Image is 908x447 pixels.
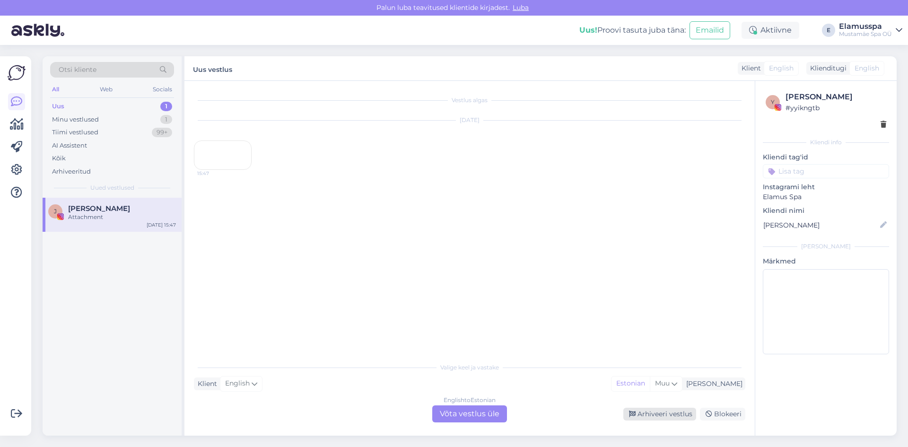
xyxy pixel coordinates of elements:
div: 1 [160,115,172,124]
p: Kliendi tag'id [763,152,889,162]
div: E [822,24,835,37]
p: Märkmed [763,256,889,266]
span: Jaana Rampe [68,204,130,213]
div: Aktiivne [742,22,799,39]
div: All [50,83,61,96]
span: 15:47 [197,170,233,177]
a: ElamusspaMustamäe Spa OÜ [839,23,902,38]
input: Lisa tag [763,164,889,178]
div: Klienditugi [806,63,847,73]
div: Kliendi info [763,138,889,147]
div: Estonian [611,377,650,391]
div: Blokeeri [700,408,745,421]
span: J [54,208,57,215]
div: # yyikngtb [786,103,886,113]
p: Elamus Spa [763,192,889,202]
div: Võta vestlus üle [432,405,507,422]
div: Socials [151,83,174,96]
div: Valige keel ja vastake [194,363,745,372]
div: [DATE] 15:47 [147,221,176,228]
div: [DATE] [194,116,745,124]
div: Uus [52,102,64,111]
div: Klient [738,63,761,73]
div: [PERSON_NAME] [786,91,886,103]
div: Proovi tasuta juba täna: [579,25,686,36]
span: English [225,378,250,389]
div: [PERSON_NAME] [682,379,742,389]
div: 99+ [152,128,172,137]
span: Muu [655,379,670,387]
div: Mustamäe Spa OÜ [839,30,892,38]
div: Arhiveeri vestlus [623,408,696,421]
div: Kõik [52,154,66,163]
span: Otsi kliente [59,65,96,75]
div: Vestlus algas [194,96,745,105]
div: AI Assistent [52,141,87,150]
span: y [771,98,775,105]
span: English [769,63,794,73]
div: Arhiveeritud [52,167,91,176]
img: Askly Logo [8,64,26,82]
span: English [855,63,879,73]
div: 1 [160,102,172,111]
div: English to Estonian [444,396,496,404]
div: [PERSON_NAME] [763,242,889,251]
b: Uus! [579,26,597,35]
div: Attachment [68,213,176,221]
span: Luba [510,3,532,12]
label: Uus vestlus [193,62,232,75]
div: Minu vestlused [52,115,99,124]
input: Lisa nimi [763,220,878,230]
button: Emailid [690,21,730,39]
p: Instagrami leht [763,182,889,192]
div: Elamusspa [839,23,892,30]
div: Tiimi vestlused [52,128,98,137]
div: Web [98,83,114,96]
div: Klient [194,379,217,389]
p: Kliendi nimi [763,206,889,216]
span: Uued vestlused [90,184,134,192]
